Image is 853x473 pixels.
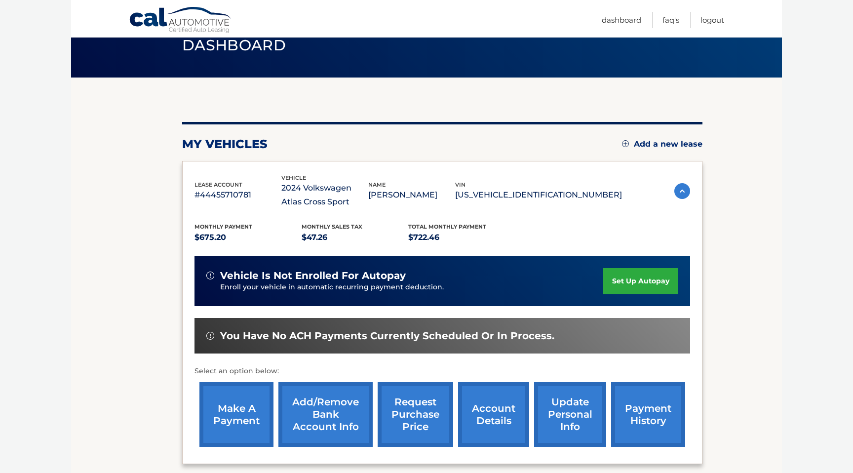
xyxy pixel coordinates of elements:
span: Total Monthly Payment [408,223,486,230]
p: Enroll your vehicle in automatic recurring payment deduction. [220,282,603,293]
span: vin [455,181,465,188]
p: 2024 Volkswagen Atlas Cross Sport [281,181,368,209]
a: Add a new lease [622,139,702,149]
img: add.svg [622,140,629,147]
a: FAQ's [662,12,679,28]
span: Monthly sales Tax [302,223,362,230]
p: #44455710781 [194,188,281,202]
p: Select an option below: [194,365,690,377]
p: $722.46 [408,231,515,244]
span: Dashboard [182,36,286,54]
a: Dashboard [602,12,641,28]
span: vehicle [281,174,306,181]
p: $47.26 [302,231,409,244]
a: Logout [700,12,724,28]
a: Cal Automotive [129,6,233,35]
a: Add/Remove bank account info [278,382,373,447]
span: lease account [194,181,242,188]
img: alert-white.svg [206,332,214,340]
p: [US_VEHICLE_IDENTIFICATION_NUMBER] [455,188,622,202]
span: You have no ACH payments currently scheduled or in process. [220,330,554,342]
span: vehicle is not enrolled for autopay [220,270,406,282]
a: account details [458,382,529,447]
p: $675.20 [194,231,302,244]
a: make a payment [199,382,273,447]
a: request purchase price [378,382,453,447]
img: alert-white.svg [206,272,214,279]
h2: my vehicles [182,137,268,152]
a: set up autopay [603,268,678,294]
span: Monthly Payment [194,223,252,230]
p: [PERSON_NAME] [368,188,455,202]
img: accordion-active.svg [674,183,690,199]
a: update personal info [534,382,606,447]
a: payment history [611,382,685,447]
span: name [368,181,386,188]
